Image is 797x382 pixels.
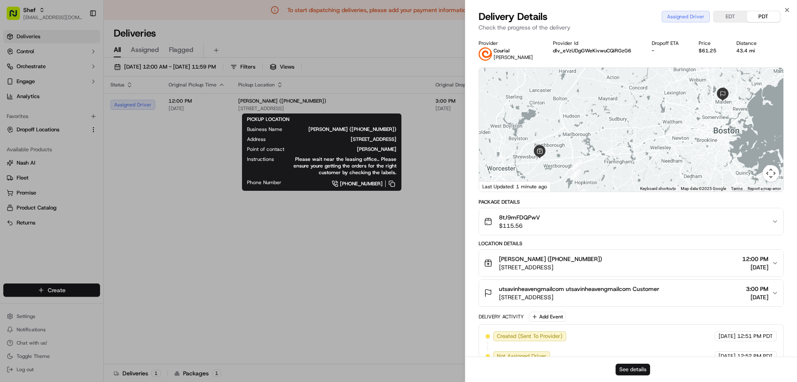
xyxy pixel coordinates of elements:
[78,163,133,172] span: API Documentation
[746,293,768,301] span: [DATE]
[748,186,781,191] a: Report a map error
[742,255,768,263] span: 12:00 PM
[17,79,32,94] img: 8571987876998_91fb9ceb93ad5c398215_72.jpg
[553,40,638,47] div: Provider Id
[129,106,151,116] button: See all
[247,116,289,123] span: PICKUP LOCATION
[479,23,784,32] p: Check the progress of the delivery
[719,352,736,360] span: [DATE]
[141,82,151,92] button: Start new chat
[247,156,274,163] span: Instructions
[70,164,77,171] div: 💻
[571,160,582,170] div: 1
[8,33,151,47] p: Welcome 👋
[479,208,783,235] button: 8tJ9mFDQPwV$115.56
[247,126,282,133] span: Business Name
[737,333,773,340] span: 12:51 PM PDT
[479,47,492,61] img: couriallogo.png
[60,129,63,136] span: •
[699,40,723,47] div: Price
[499,222,540,230] span: $115.56
[287,156,396,176] span: Please wait near the leasing office.. Please ensure youre getting the orders for the right custom...
[479,181,551,192] div: Last Updated: 1 minute ago
[8,108,56,115] div: Past conversations
[479,250,783,276] button: [PERSON_NAME] ([PHONE_NUMBER])[STREET_ADDRESS]12:00 PM[DATE]
[616,364,650,375] button: See details
[497,333,562,340] span: Created (Sent To Provider)
[481,181,509,192] a: Open this area in Google Maps (opens a new window)
[640,186,676,192] button: Keyboard shortcuts
[83,184,100,190] span: Pylon
[37,79,136,88] div: Start new chat
[5,160,67,175] a: 📗Knowledge Base
[714,11,747,22] button: EDT
[295,179,396,188] a: [PHONE_NUMBER]
[747,11,780,22] button: PDT
[67,160,137,175] a: 💻API Documentation
[8,121,22,134] img: Shef Support
[247,136,266,143] span: Address
[499,293,659,301] span: [STREET_ADDRESS]
[699,47,723,54] div: $61.25
[652,47,685,54] div: -
[570,169,581,180] div: 2
[37,88,114,94] div: We're available if you need us!
[763,165,779,182] button: Map camera controls
[64,129,81,136] span: [DATE]
[59,183,100,190] a: Powered byPylon
[499,213,540,222] span: 8tJ9mFDQPwV
[8,8,25,25] img: Nash
[737,352,773,360] span: 12:52 PM PDT
[742,263,768,271] span: [DATE]
[479,199,784,205] div: Package Details
[8,79,23,94] img: 1736555255976-a54dd68f-1ca7-489b-9aae-adbdc363a1c4
[529,312,566,322] button: Add Event
[22,54,149,62] input: Got a question? Start typing here...
[479,40,540,47] div: Provider
[719,333,736,340] span: [DATE]
[746,285,768,293] span: 3:00 PM
[731,186,743,191] a: Terms (opens in new tab)
[499,285,659,293] span: utsavinheavengmailcom utsavinheavengmailcom Customer
[736,40,763,47] div: Distance
[736,47,763,54] div: 43.4 mi
[575,189,586,200] div: 3
[26,129,58,136] span: Shef Support
[494,54,533,61] span: [PERSON_NAME]
[247,146,284,153] span: Point of contact
[481,181,509,192] img: Google
[479,240,784,247] div: Location Details
[298,146,396,153] span: [PERSON_NAME]
[279,136,396,143] span: [STREET_ADDRESS]
[681,186,726,191] span: Map data ©2025 Google
[8,164,15,171] div: 📗
[553,47,631,54] button: dlv_eVzUDgGWeKivwuCQiRGzG6
[499,263,602,271] span: [STREET_ADDRESS]
[497,352,546,360] span: Not Assigned Driver
[247,179,281,186] span: Phone Number
[17,163,64,172] span: Knowledge Base
[479,313,524,320] div: Delivery Activity
[479,280,783,306] button: utsavinheavengmailcom utsavinheavengmailcom Customer[STREET_ADDRESS]3:00 PM[DATE]
[652,40,685,47] div: Dropoff ETA
[340,180,383,187] span: [PHONE_NUMBER]
[494,47,533,54] p: Courial
[499,255,602,263] span: [PERSON_NAME] ([PHONE_NUMBER])
[479,10,548,23] span: Delivery Details
[296,126,396,133] span: [PERSON_NAME] ([PHONE_NUMBER])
